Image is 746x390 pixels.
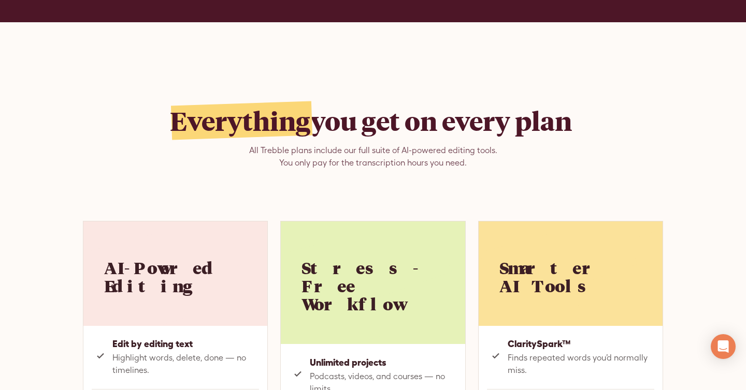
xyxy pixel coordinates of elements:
strong: you get on every plan [310,103,572,138]
div: All Trebble plans include our full suite of AI-powered editing tools. You only pay for the transc... [249,144,497,169]
strong: Everything [170,103,310,138]
strong: Unlimited projects [310,355,456,369]
h3: Stress-Free Workflow [302,259,444,313]
h3: AI-Powered Editing [104,259,247,295]
strong: ClaritySpark™ [508,337,654,351]
span: Highlight words, delete, done — no timelines. [112,352,259,377]
span: Finds repeated words you’d normally miss. [508,352,654,377]
strong: Edit by editing text [112,337,259,351]
div: Open Intercom Messenger [711,334,736,359]
h3: Smarter AI Tools [499,259,642,295]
